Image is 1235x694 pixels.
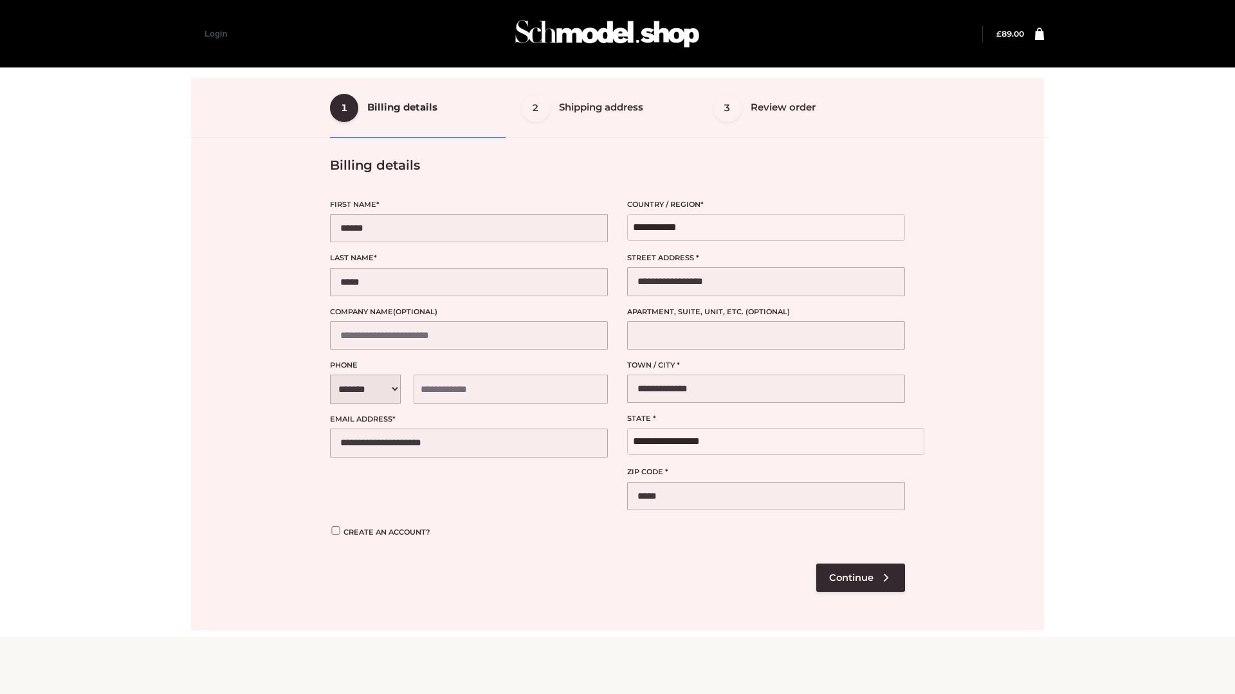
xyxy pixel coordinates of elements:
a: £89.00 [996,29,1024,39]
a: Login [205,29,227,39]
bdi: 89.00 [996,29,1024,39]
span: £ [996,29,1002,39]
img: Schmodel Admin 964 [511,8,704,59]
